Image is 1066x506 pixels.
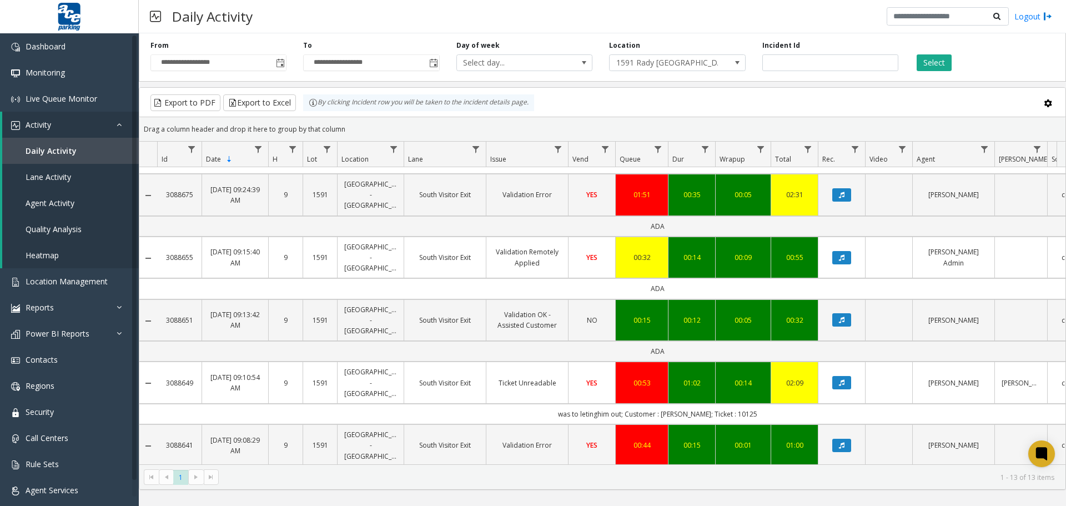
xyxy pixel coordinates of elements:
[309,98,318,107] img: infoIcon.svg
[285,142,300,157] a: H Filter Menu
[675,189,708,200] a: 00:35
[344,179,397,211] a: [GEOGRAPHIC_DATA] - [GEOGRAPHIC_DATA]
[2,112,139,138] a: Activity
[164,378,195,388] a: 3088649
[26,276,108,287] span: Location Management
[722,252,764,263] a: 00:09
[275,378,296,388] a: 9
[917,54,952,71] button: Select
[493,309,561,330] a: Validation OK - Assisted Customer
[26,459,59,469] span: Rule Sets
[26,433,68,443] span: Call Centers
[225,473,1054,482] kendo-pager-info: 1 - 13 of 13 items
[167,3,258,30] h3: Daily Activity
[622,252,661,263] a: 00:32
[919,315,988,325] a: [PERSON_NAME]
[209,247,262,268] a: [DATE] 09:15:40 AM
[11,69,20,78] img: 'icon'
[11,121,20,130] img: 'icon'
[675,315,708,325] div: 00:12
[26,250,59,260] span: Heatmap
[11,356,20,365] img: 'icon'
[778,440,811,450] div: 01:00
[762,41,800,51] label: Incident Id
[164,315,195,325] a: 3088651
[209,309,262,330] a: [DATE] 09:13:42 AM
[698,142,713,157] a: Dur Filter Menu
[575,189,609,200] a: YES
[1014,11,1052,22] a: Logout
[408,154,423,164] span: Lane
[869,154,888,164] span: Video
[150,94,220,111] button: Export to PDF
[622,315,661,325] a: 00:15
[586,253,597,262] span: YES
[778,315,811,325] a: 00:32
[575,378,609,388] a: YES
[917,154,935,164] span: Agent
[551,142,566,157] a: Issue Filter Menu
[139,119,1065,139] div: Drag a column header and drop it here to group by that column
[587,315,597,325] span: NO
[273,154,278,164] span: H
[209,184,262,206] a: [DATE] 09:24:39 AM
[456,41,500,51] label: Day of week
[310,440,330,450] a: 1591
[775,154,791,164] span: Total
[209,372,262,393] a: [DATE] 09:10:54 AM
[307,154,317,164] span: Lot
[275,252,296,263] a: 9
[622,378,661,388] div: 00:53
[139,191,157,200] a: Collapse Details
[778,378,811,388] a: 02:09
[895,142,910,157] a: Video Filter Menu
[722,440,764,450] div: 00:01
[822,154,835,164] span: Rec.
[344,429,397,462] a: [GEOGRAPHIC_DATA] - [GEOGRAPHIC_DATA]
[622,189,661,200] a: 01:51
[26,354,58,365] span: Contacts
[173,470,188,485] span: Page 1
[2,242,139,268] a: Heatmap
[675,252,708,263] div: 00:14
[26,146,77,156] span: Daily Activity
[26,67,65,78] span: Monitoring
[572,154,589,164] span: Vend
[11,487,20,495] img: 'icon'
[598,142,613,157] a: Vend Filter Menu
[778,252,811,263] div: 00:55
[303,41,312,51] label: To
[651,142,666,157] a: Queue Filter Menu
[722,189,764,200] div: 00:05
[675,440,708,450] a: 00:15
[919,189,988,200] a: [PERSON_NAME]
[493,440,561,450] a: Validation Error
[26,224,82,234] span: Quality Analysis
[310,315,330,325] a: 1591
[490,154,506,164] span: Issue
[11,278,20,287] img: 'icon'
[722,378,764,388] a: 00:14
[620,154,641,164] span: Queue
[26,407,54,417] span: Security
[162,154,168,164] span: Id
[2,164,139,190] a: Lane Activity
[411,252,479,263] a: South Visitor Exit
[2,138,139,164] a: Daily Activity
[386,142,401,157] a: Location Filter Menu
[722,315,764,325] div: 00:05
[411,315,479,325] a: South Visitor Exit
[469,142,484,157] a: Lane Filter Menu
[11,95,20,104] img: 'icon'
[575,252,609,263] a: YES
[622,440,661,450] a: 00:44
[457,55,565,71] span: Select day...
[275,189,296,200] a: 9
